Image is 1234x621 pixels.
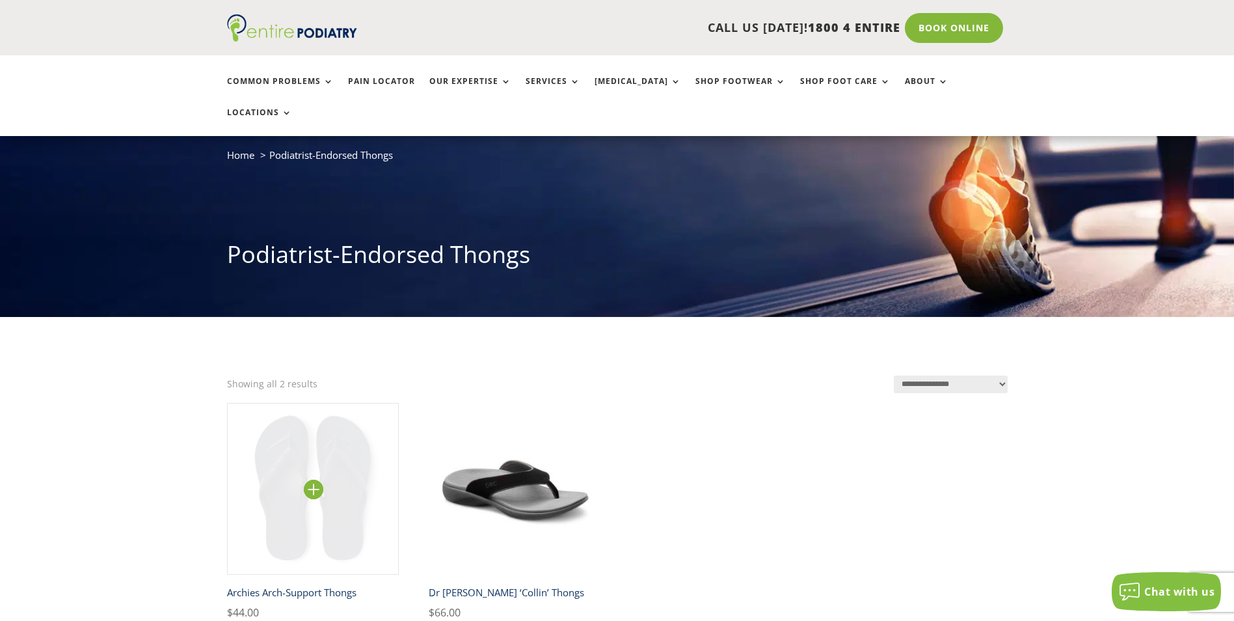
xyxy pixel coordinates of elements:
a: Common Problems [227,77,334,105]
a: About [905,77,948,105]
nav: breadcrumb [227,146,1008,173]
a: Home [227,148,254,161]
bdi: 66.00 [429,605,461,620]
p: Showing all 2 results [227,376,317,393]
span: Podiatrist-Endorsed Thongs [269,148,393,161]
a: [MEDICAL_DATA] [595,77,681,105]
a: Shop Footwear [695,77,786,105]
a: Locations [227,108,292,136]
a: Shop Foot Care [800,77,891,105]
img: pair of archies navy arch support thongs upright view [227,403,399,575]
select: Shop order [894,376,1008,393]
a: Services [526,77,580,105]
span: 1800 4 ENTIRE [808,20,900,35]
h1: Podiatrist-Endorsed Thongs [227,238,1008,277]
img: logo (1) [227,14,357,42]
a: Our Expertise [429,77,511,105]
a: Book Online [905,13,1003,43]
a: Entire Podiatry [227,31,357,44]
span: $ [429,605,435,620]
button: Chat with us [1112,572,1221,611]
a: Pain Locator [348,77,415,105]
h2: Archies Arch-Support Thongs [227,581,399,604]
span: Chat with us [1144,585,1214,599]
p: CALL US [DATE]! [407,20,900,36]
h2: Dr [PERSON_NAME] ‘Collin’ Thongs [429,581,601,604]
bdi: 44.00 [227,605,259,620]
span: $ [227,605,233,620]
img: Collins Dr Comfort Men's Thongs in Black [429,403,601,575]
